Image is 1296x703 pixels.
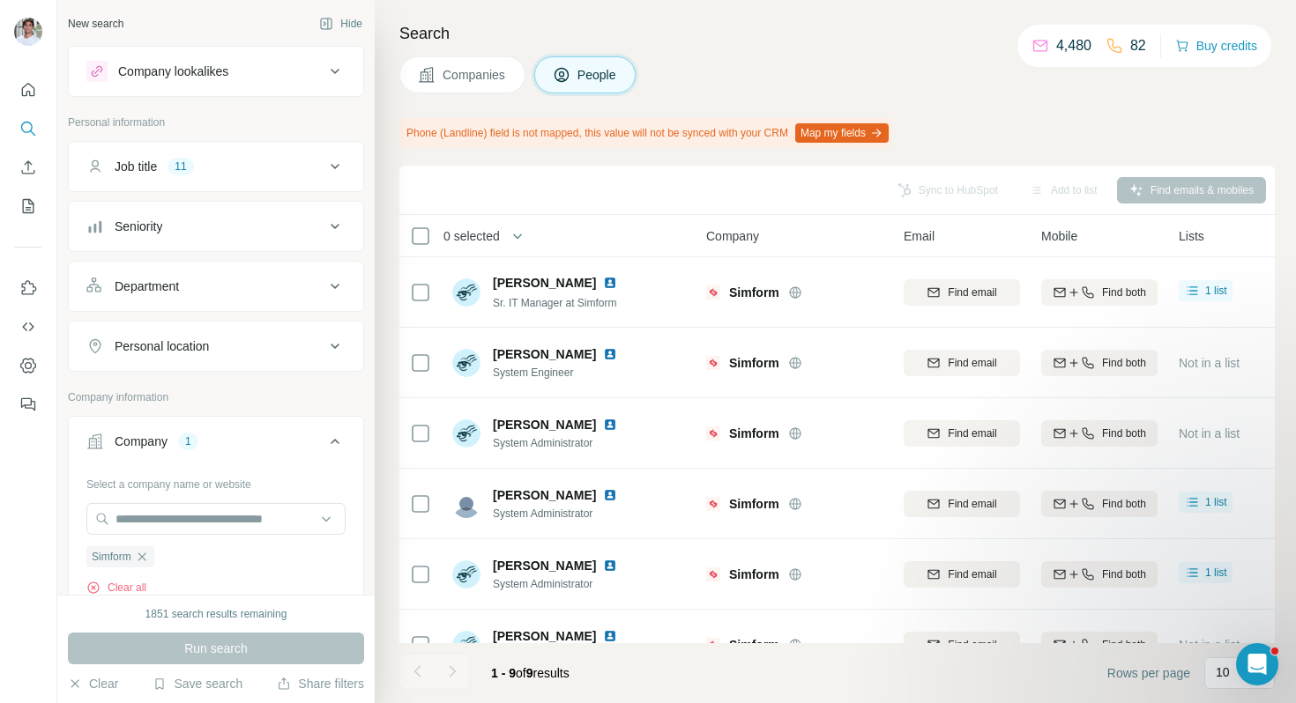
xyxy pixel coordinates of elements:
[1102,566,1146,582] span: Find both
[14,18,42,46] img: Avatar
[118,63,228,80] div: Company lookalikes
[729,495,779,513] span: Simform
[1102,425,1146,441] span: Find both
[603,629,617,643] img: LinkedIn logo
[904,561,1020,588] button: Find email
[452,631,480,659] img: Avatar
[1205,494,1227,510] span: 1 list
[68,16,123,32] div: New search
[115,277,179,295] div: Department
[706,356,720,370] img: Logo of Simform
[706,227,759,245] span: Company
[452,278,480,307] img: Avatar
[14,190,42,222] button: My lists
[115,218,162,235] div: Seniority
[69,265,363,307] button: Department
[277,675,364,692] button: Share filters
[904,279,1020,306] button: Find email
[603,347,617,361] img: LinkedIn logo
[516,666,526,680] span: of
[115,337,209,355] div: Personal location
[1205,283,1227,299] span: 1 list
[729,636,779,654] span: Simform
[92,549,131,565] span: Simform
[493,506,624,522] span: System Administrator
[729,354,779,372] span: Simform
[452,490,480,518] img: Avatar
[491,666,570,680] span: results
[1179,638,1240,652] span: Not in a list
[1216,663,1230,681] p: 10
[493,274,596,292] span: [PERSON_NAME]
[399,21,1275,46] h4: Search
[491,666,516,680] span: 1 - 9
[493,576,624,592] span: System Administrator
[1175,33,1257,58] button: Buy credits
[115,433,168,450] div: Company
[729,566,779,583] span: Simform
[706,638,720,652] img: Logo of Simform
[14,311,42,343] button: Use Surfe API
[69,145,363,188] button: Job title11
[68,675,118,692] button: Clear
[86,470,346,492] div: Select a company name or website
[307,11,375,37] button: Hide
[493,365,624,381] span: System Engineer
[603,276,617,290] img: LinkedIn logo
[14,74,42,106] button: Quick start
[948,285,996,300] span: Find email
[1041,561,1158,588] button: Find both
[603,418,617,432] img: LinkedIn logo
[14,152,42,183] button: Enrich CSV
[1179,426,1240,440] span: Not in a list
[493,486,596,504] span: [PERSON_NAME]
[948,496,996,512] span: Find email
[1205,565,1227,581] span: 1 list
[443,227,500,245] span: 0 selected
[948,566,996,582] span: Find email
[452,419,480,448] img: Avatar
[69,420,363,470] button: Company1
[493,416,596,433] span: [PERSON_NAME]
[729,284,779,301] span: Simform
[706,426,720,440] img: Logo of Simform
[69,50,363,92] button: Company lookalikes
[948,425,996,441] span: Find email
[14,272,42,304] button: Use Surfe on LinkedIn
[904,420,1020,447] button: Find email
[69,205,363,248] button: Seniority
[1102,496,1146,512] span: Find both
[153,675,242,692] button: Save search
[14,113,42,144] button: Search
[1041,227,1077,245] span: Mobile
[904,491,1020,517] button: Find email
[168,159,193,174] div: 11
[1236,643,1278,685] iframe: Intercom live chat
[1041,632,1158,658] button: Find both
[1056,35,1091,56] p: 4,480
[86,580,146,596] button: Clear all
[493,557,596,574] span: [PERSON_NAME]
[493,345,596,363] span: [PERSON_NAME]
[706,497,720,511] img: Logo of Simform
[706,285,720,300] img: Logo of Simform
[1041,491,1158,517] button: Find both
[1107,664,1190,682] span: Rows per page
[706,567,720,581] img: Logo of Simform
[948,637,996,653] span: Find email
[68,115,364,130] p: Personal information
[577,66,618,84] span: People
[603,488,617,502] img: LinkedIn logo
[1102,355,1146,371] span: Find both
[795,123,889,143] button: Map my fields
[1179,227,1204,245] span: Lists
[904,350,1020,376] button: Find email
[115,158,157,175] div: Job title
[904,632,1020,658] button: Find email
[399,118,892,148] div: Phone (Landline) field is not mapped, this value will not be synced with your CRM
[1041,279,1158,306] button: Find both
[14,350,42,381] button: Dashboard
[1102,285,1146,300] span: Find both
[68,389,364,405] p: Company information
[452,349,480,377] img: Avatar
